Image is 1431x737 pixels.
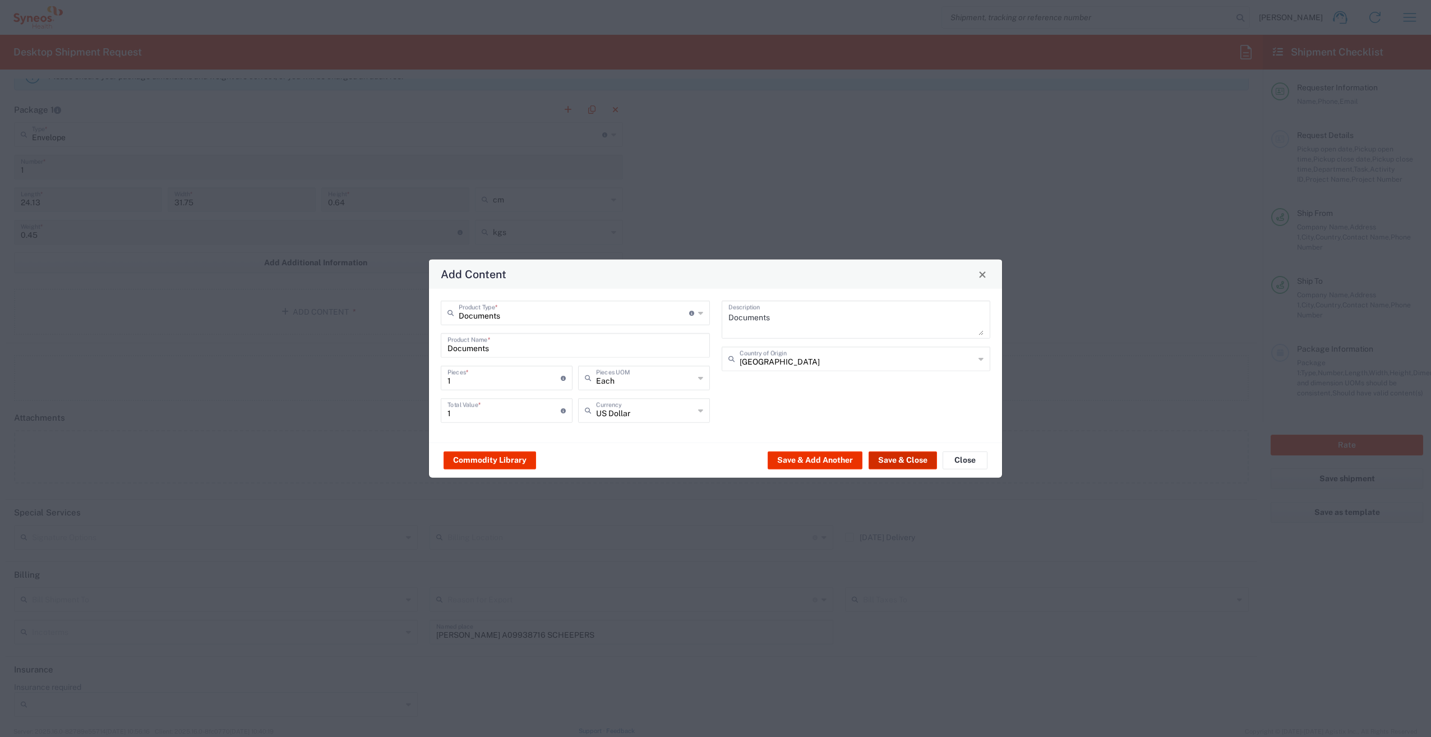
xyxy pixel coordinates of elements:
[869,451,937,469] button: Save & Close
[441,266,506,282] h4: Add Content
[444,451,536,469] button: Commodity Library
[975,266,990,282] button: Close
[943,451,987,469] button: Close
[768,451,862,469] button: Save & Add Another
